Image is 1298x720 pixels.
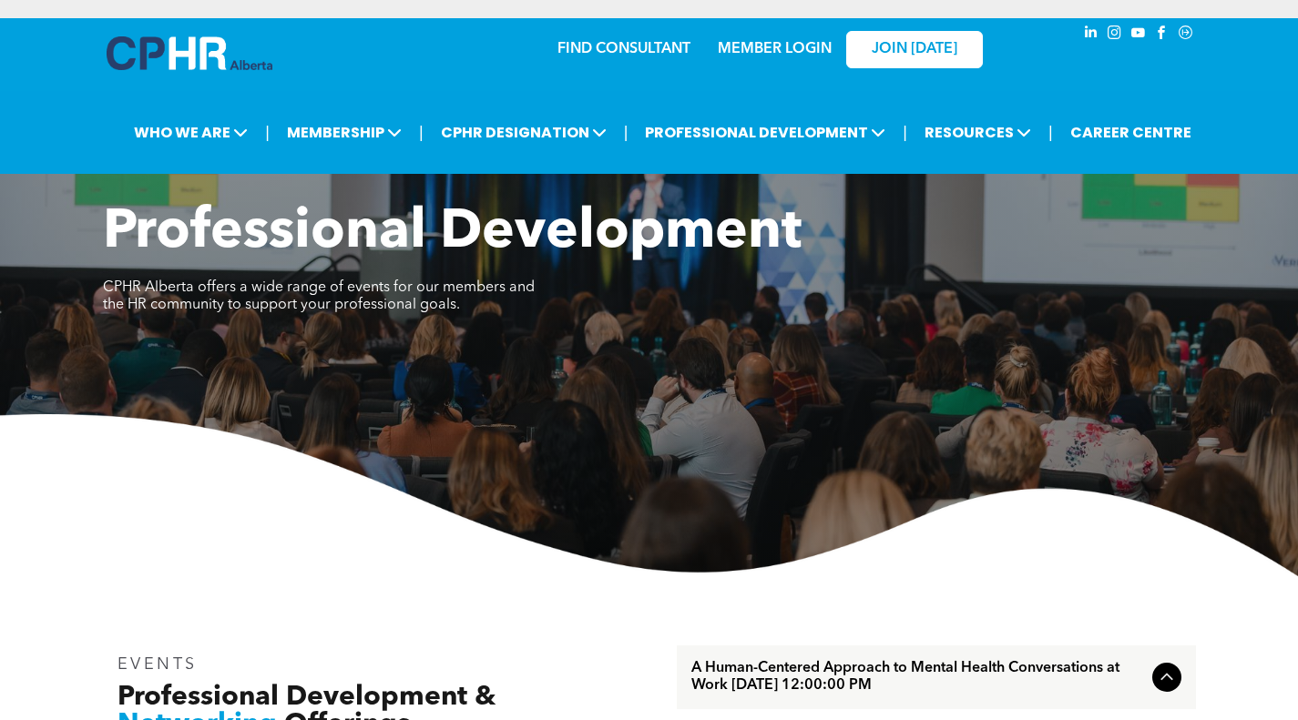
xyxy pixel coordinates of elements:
[419,114,424,151] li: |
[1152,23,1172,47] a: facebook
[846,31,983,68] a: JOIN [DATE]
[718,42,832,56] a: MEMBER LOGIN
[1081,23,1101,47] a: linkedin
[1048,114,1053,151] li: |
[639,116,891,149] span: PROFESSIONAL DEVELOPMENT
[1065,116,1197,149] a: CAREER CENTRE
[103,206,802,260] span: Professional Development
[118,656,199,673] span: EVENTS
[1176,23,1196,47] a: Social network
[107,36,272,70] img: A blue and white logo for cp alberta
[624,114,629,151] li: |
[903,114,907,151] li: |
[281,116,407,149] span: MEMBERSHIP
[435,116,612,149] span: CPHR DESIGNATION
[1129,23,1149,47] a: youtube
[557,42,690,56] a: FIND CONSULTANT
[118,684,496,711] span: Professional Development &
[128,116,253,149] span: WHO WE ARE
[919,116,1037,149] span: RESOURCES
[265,114,270,151] li: |
[103,280,535,312] span: CPHR Alberta offers a wide range of events for our members and the HR community to support your p...
[691,660,1145,695] span: A Human-Centered Approach to Mental Health Conversations at Work [DATE] 12:00:00 PM
[872,41,957,58] span: JOIN [DATE]
[1105,23,1125,47] a: instagram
